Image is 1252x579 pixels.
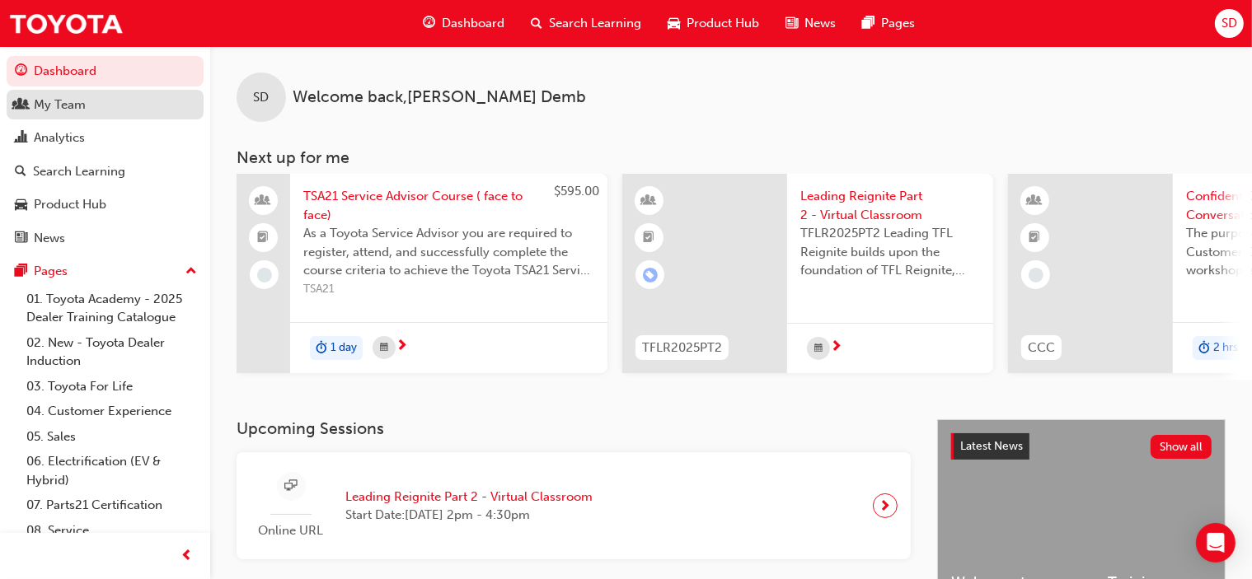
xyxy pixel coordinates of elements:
[34,195,106,214] div: Product Hub
[7,90,204,120] a: My Team
[285,476,298,497] span: sessionType_ONLINE_URL-icon
[549,14,641,33] span: Search Learning
[1029,268,1043,282] span: learningRecordVerb_NONE-icon
[254,88,270,107] span: SD
[185,261,197,282] span: up-icon
[15,264,27,279] span: pages-icon
[644,227,655,249] span: booktick-icon
[879,494,892,517] span: next-icon
[804,14,836,33] span: News
[250,521,332,540] span: Online URL
[1029,227,1041,249] span: booktick-icon
[210,148,1252,167] h3: Next up for me
[8,5,124,42] img: Trak
[181,546,194,567] span: prev-icon
[345,506,593,525] span: Start Date: [DATE] 2pm - 4:30pm
[862,13,875,34] span: pages-icon
[423,13,435,34] span: guage-icon
[800,187,980,224] span: Leading Reignite Part 2 - Virtual Classroom
[20,449,204,493] a: 06. Electrification (EV & Hybrid)
[7,56,204,86] a: Dashboard
[1028,339,1055,357] span: CCC
[303,187,594,224] span: TSA21 Service Advisor Course ( face to face)
[642,339,722,357] span: TFLR2025PT2
[1215,9,1244,38] button: SD
[15,131,27,146] span: chart-icon
[654,7,772,40] a: car-iconProduct Hub
[1029,190,1041,212] span: learningResourceType_INSTRUCTOR_LED-icon
[1213,339,1238,357] span: 2 hrs
[960,439,1023,453] span: Latest News
[1222,14,1237,33] span: SD
[34,96,86,114] div: My Team
[830,340,842,355] span: next-icon
[20,424,204,450] a: 05. Sales
[7,256,204,287] button: Pages
[15,98,27,113] span: people-icon
[316,338,327,359] span: duration-icon
[1151,435,1212,459] button: Show all
[20,287,204,330] a: 01. Toyota Academy - 2025 Dealer Training Catalogue
[15,198,27,212] span: car-icon
[643,268,658,282] span: learningRecordVerb_ENROLL-icon
[258,227,270,249] span: booktick-icon
[20,399,204,424] a: 04. Customer Experience
[554,184,599,198] span: $595.00
[396,339,408,354] span: next-icon
[258,190,270,212] span: people-icon
[34,229,65,248] div: News
[518,7,654,40] a: search-iconSearch Learning
[849,7,928,40] a: pages-iconPages
[772,7,849,40] a: news-iconNews
[7,223,204,254] a: News
[1196,523,1236,563] div: Open Intercom Messenger
[668,13,680,34] span: car-icon
[237,174,607,373] a: $595.00TSA21 Service Advisor Course ( face to face)As a Toyota Service Advisor you are required t...
[800,224,980,280] span: TFLR2025PT2 Leading TFL Reignite builds upon the foundation of TFL Reignite, reaffirming our comm...
[237,419,911,438] h3: Upcoming Sessions
[380,338,388,358] span: calendar-icon
[33,162,125,181] div: Search Learning
[20,518,204,544] a: 08. Service
[410,7,518,40] a: guage-iconDashboard
[20,493,204,518] a: 07. Parts21 Certification
[250,465,898,547] a: Online URLLeading Reignite Part 2 - Virtual ClassroomStart Date:[DATE] 2pm - 4:30pm
[785,13,798,34] span: news-icon
[257,268,272,282] span: learningRecordVerb_NONE-icon
[303,280,594,299] span: TSA21
[644,190,655,212] span: learningResourceType_INSTRUCTOR_LED-icon
[687,14,759,33] span: Product Hub
[34,128,85,147] div: Analytics
[345,488,593,507] span: Leading Reignite Part 2 - Virtual Classroom
[293,88,586,107] span: Welcome back , [PERSON_NAME] Demb
[20,374,204,399] a: 03. Toyota For Life
[20,330,204,374] a: 02. New - Toyota Dealer Induction
[7,189,204,220] a: Product Hub
[15,165,26,180] span: search-icon
[881,14,915,33] span: Pages
[442,14,504,33] span: Dashboard
[15,64,27,79] span: guage-icon
[622,174,993,373] a: TFLR2025PT2Leading Reignite Part 2 - Virtual ClassroomTFLR2025PT2 Leading TFL Reignite builds upo...
[7,123,204,153] a: Analytics
[303,224,594,280] span: As a Toyota Service Advisor you are required to register, attend, and successfully complete the c...
[951,433,1212,460] a: Latest NewsShow all
[34,262,68,281] div: Pages
[531,13,542,34] span: search-icon
[331,339,357,357] span: 1 day
[814,339,823,359] span: calendar-icon
[7,156,204,187] a: Search Learning
[7,53,204,256] button: DashboardMy TeamAnalyticsSearch LearningProduct HubNews
[15,231,27,246] span: news-icon
[1198,338,1210,359] span: duration-icon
